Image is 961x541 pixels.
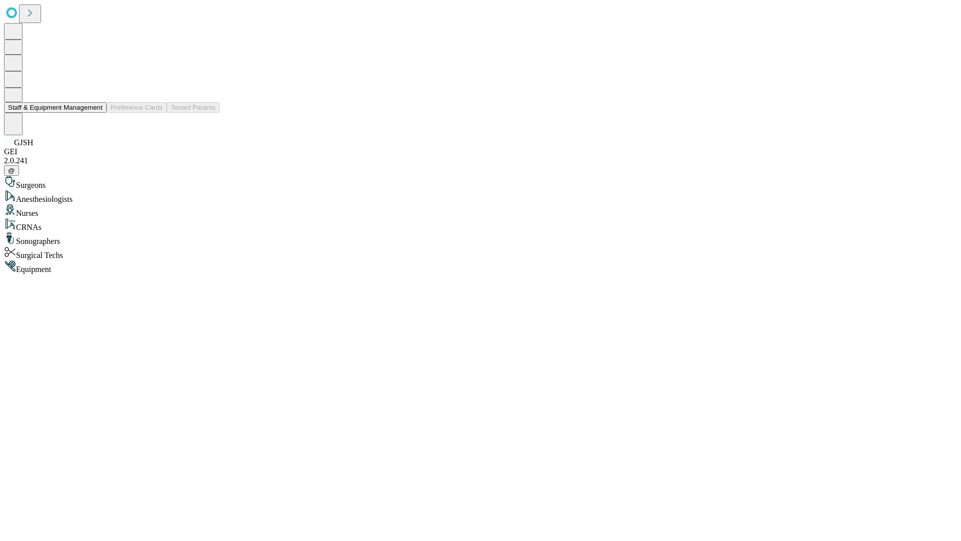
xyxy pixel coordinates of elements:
span: GJSH [14,138,33,147]
div: Nurses [4,204,957,218]
div: 2.0.241 [4,156,957,165]
button: Staff & Equipment Management [4,102,107,113]
div: Equipment [4,260,957,274]
button: Preference Cards [107,102,167,113]
div: Sonographers [4,232,957,246]
div: CRNAs [4,218,957,232]
div: Surgical Techs [4,246,957,260]
button: @ [4,165,19,176]
div: Surgeons [4,176,957,190]
div: Anesthesiologists [4,190,957,204]
span: @ [8,167,15,174]
button: Tenant Params [167,102,220,113]
div: GEI [4,147,957,156]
